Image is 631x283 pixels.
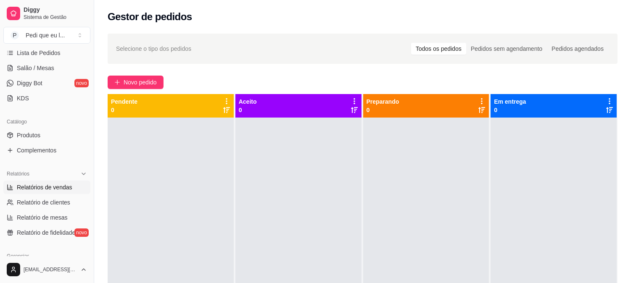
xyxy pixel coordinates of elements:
a: Relatório de clientes [3,196,90,209]
span: P [11,31,19,39]
span: Relatórios [7,170,29,177]
span: Sistema de Gestão [24,14,87,21]
p: 0 [494,106,526,114]
a: Diggy Botnovo [3,76,90,90]
div: Pedi que eu l ... [26,31,65,39]
span: Salão / Mesas [17,64,54,72]
div: Gerenciar [3,249,90,263]
div: Pedidos agendados [547,43,608,55]
p: Aceito [239,97,257,106]
a: Lista de Pedidos [3,46,90,60]
span: Diggy [24,6,87,14]
span: Novo pedido [124,78,157,87]
span: Lista de Pedidos [17,49,61,57]
span: [EMAIL_ADDRESS][DOMAIN_NAME] [24,266,77,273]
span: Relatório de fidelidade [17,228,75,237]
span: Produtos [17,131,40,139]
div: Todos os pedidos [411,43,466,55]
p: 0 [111,106,137,114]
a: Relatório de fidelidadenovo [3,226,90,239]
a: Relatórios de vendas [3,181,90,194]
span: Complementos [17,146,56,155]
h2: Gestor de pedidos [108,10,192,24]
a: DiggySistema de Gestão [3,3,90,24]
a: KDS [3,92,90,105]
span: Diggy Bot [17,79,42,87]
a: Salão / Mesas [3,61,90,75]
span: Relatórios de vendas [17,183,72,191]
p: 0 [239,106,257,114]
span: Relatório de clientes [17,198,70,207]
p: Preparando [367,97,399,106]
a: Produtos [3,128,90,142]
div: Catálogo [3,115,90,128]
p: Em entrega [494,97,526,106]
button: Novo pedido [108,76,164,89]
p: 0 [367,106,399,114]
button: Select a team [3,27,90,44]
span: KDS [17,94,29,102]
a: Relatório de mesas [3,211,90,224]
p: Pendente [111,97,137,106]
span: Selecione o tipo dos pedidos [116,44,191,53]
a: Complementos [3,144,90,157]
div: Pedidos sem agendamento [466,43,547,55]
span: plus [114,79,120,85]
span: Relatório de mesas [17,213,68,222]
button: [EMAIL_ADDRESS][DOMAIN_NAME] [3,259,90,280]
